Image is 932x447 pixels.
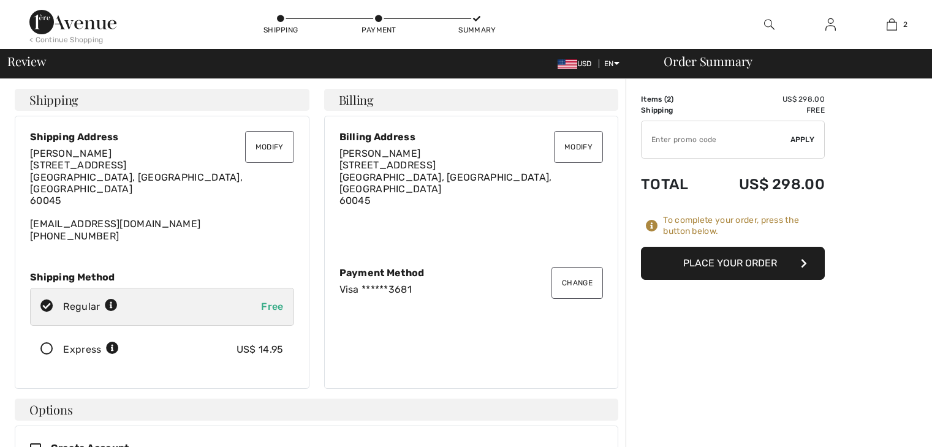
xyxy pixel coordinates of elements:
button: Change [551,267,603,299]
button: Place Your Order [641,247,825,280]
span: 2 [903,19,907,30]
span: [PERSON_NAME] [339,148,421,159]
div: To complete your order, press the button below. [663,215,825,237]
span: Apply [790,134,815,145]
div: Shipping Address [30,131,294,143]
h4: Options [15,399,618,421]
div: Regular [63,299,118,314]
img: search the website [764,17,775,32]
div: < Continue Shopping [29,34,104,45]
span: Shipping [29,94,78,106]
div: Payment [360,24,397,36]
span: [PERSON_NAME] [30,148,112,159]
td: Shipping [641,105,707,116]
div: Billing Address [339,131,604,143]
button: Modify [245,131,294,163]
td: Free [707,105,825,116]
span: USD [558,59,597,68]
div: US$ 14.95 [237,342,284,357]
td: Items ( ) [641,94,707,105]
div: Summary [458,24,495,36]
img: US Dollar [558,59,577,69]
div: Order Summary [649,55,925,67]
span: Review [7,55,46,67]
div: Shipping Method [30,271,294,283]
td: Total [641,163,707,205]
div: Express [63,342,119,357]
img: 1ère Avenue [29,10,116,34]
div: [EMAIL_ADDRESS][DOMAIN_NAME] [PHONE_NUMBER] [30,148,294,242]
button: Modify [554,131,603,163]
span: Free [261,301,283,312]
a: 2 [862,17,922,32]
span: Billing [339,94,374,106]
div: Payment Method [339,267,604,279]
img: My Info [825,17,836,32]
td: US$ 298.00 [707,163,825,205]
div: Shipping [262,24,299,36]
input: Promo code [642,121,790,158]
td: US$ 298.00 [707,94,825,105]
img: My Bag [887,17,897,32]
span: EN [604,59,619,68]
a: Sign In [816,17,846,32]
span: [STREET_ADDRESS] [GEOGRAPHIC_DATA], [GEOGRAPHIC_DATA], [GEOGRAPHIC_DATA] 60045 [30,159,243,206]
span: [STREET_ADDRESS] [GEOGRAPHIC_DATA], [GEOGRAPHIC_DATA], [GEOGRAPHIC_DATA] 60045 [339,159,552,206]
span: 2 [667,95,671,103]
